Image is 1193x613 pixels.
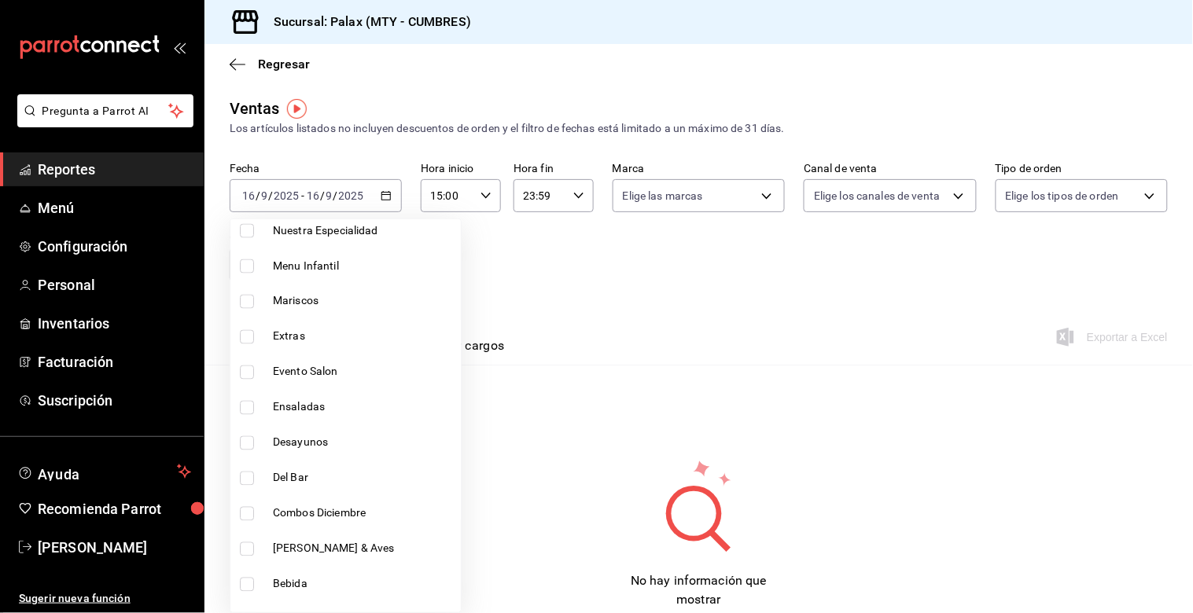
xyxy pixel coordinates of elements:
span: Mariscos [273,293,455,310]
span: Extras [273,329,455,345]
span: [PERSON_NAME] & Aves [273,541,455,557]
span: Nuestra Especialidad [273,222,455,239]
span: Menu Infantil [273,258,455,274]
span: Ensaladas [273,399,455,416]
span: Del Bar [273,470,455,486]
span: Bebida [273,576,455,593]
span: Combos Diciembre [273,505,455,522]
span: Evento Salon [273,364,455,380]
span: Desayunos [273,435,455,451]
img: Tooltip marker [287,99,307,119]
